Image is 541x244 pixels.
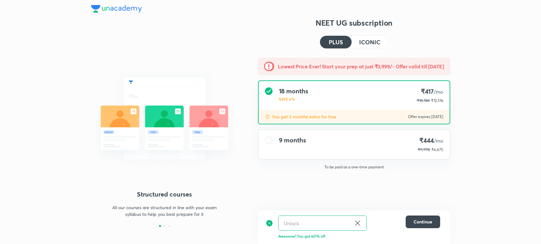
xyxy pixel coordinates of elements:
[279,216,351,231] input: Have a referral code?
[278,63,444,70] h5: Lowest Price Ever! Start your prep at just ₹3,999/- Offer valid till [DATE]
[91,63,238,173] img: daily_live_classes_be8fa5af21.svg
[434,88,443,95] span: /mo
[352,36,388,48] button: ICONIC
[272,114,336,120] p: You get 3 months extra for free
[418,147,430,153] p: ₹9,998
[258,18,450,28] h3: NEET UG subscription
[414,219,432,225] span: Continue
[264,61,274,72] img: -
[408,114,443,119] p: Offer expires [DATE]
[91,5,142,13] img: Company Logo
[266,216,273,231] img: discount
[279,136,306,144] h4: 9 months
[253,165,455,170] p: To be paid as a one-time payment
[109,204,219,217] p: All our courses are structured in line with your exam syllabus to help you best prepare for it
[417,98,430,103] p: ₹18,748
[359,39,380,45] h4: ICONIC
[431,147,443,152] span: ₹6,675
[279,87,308,95] h4: 18 months
[320,36,352,48] button: PLUS
[431,98,443,103] span: ₹12,516
[434,137,443,144] span: /mo
[279,96,308,102] p: SAVE 6%
[418,136,443,145] h4: ₹444
[278,233,440,239] p: Awesome! You got 60% off
[406,216,440,228] button: Continue
[265,114,270,119] img: discount
[91,190,238,199] h4: Structured courses
[417,87,443,96] h4: ₹417
[329,39,343,45] h4: PLUS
